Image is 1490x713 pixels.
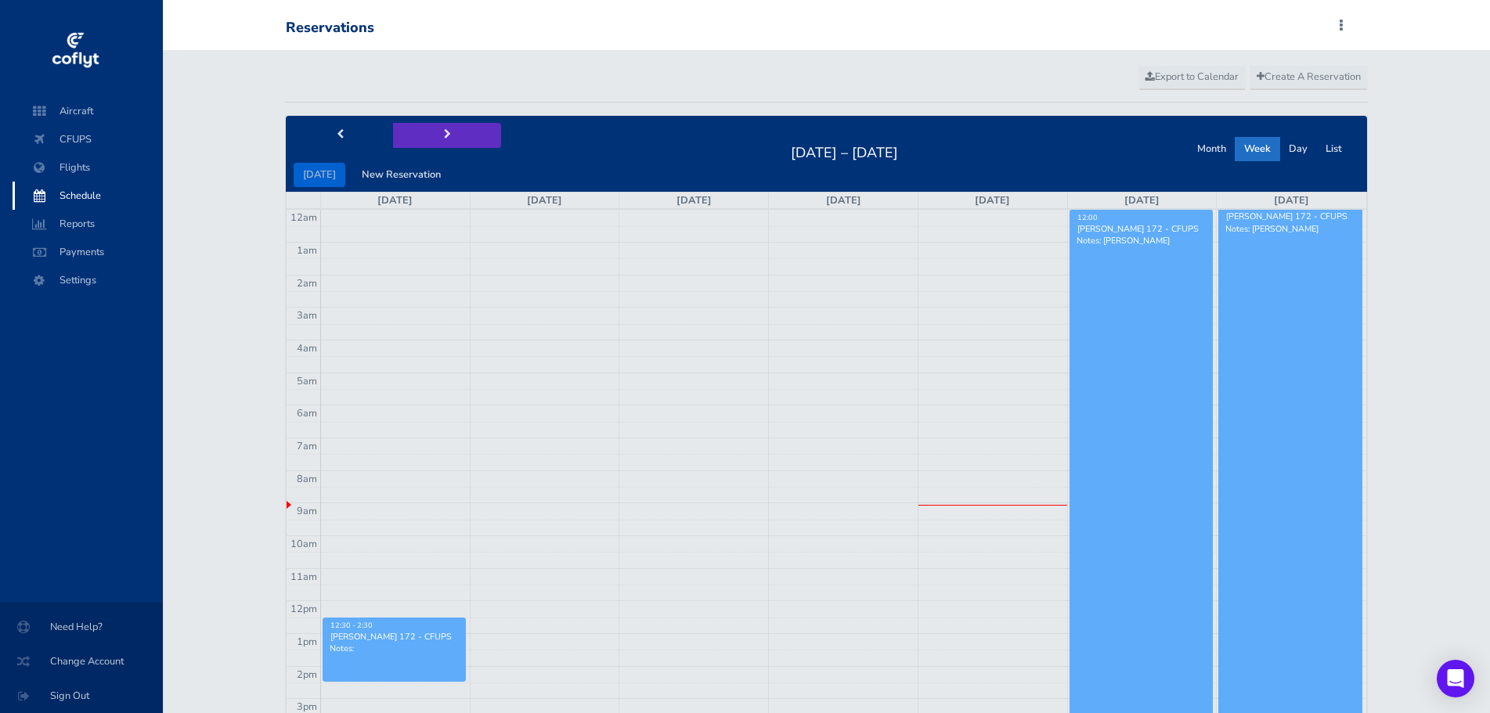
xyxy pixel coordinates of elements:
[290,211,317,225] span: 12am
[297,243,317,257] span: 1am
[1250,66,1368,89] a: Create A Reservation
[297,374,317,388] span: 5am
[297,472,317,486] span: 8am
[1274,193,1309,207] a: [DATE]
[1124,193,1160,207] a: [DATE]
[297,406,317,420] span: 6am
[826,193,861,207] a: [DATE]
[297,341,317,355] span: 4am
[28,97,147,125] span: Aircraft
[1316,137,1351,161] button: List
[290,570,317,584] span: 11am
[28,210,147,238] span: Reports
[1437,660,1474,697] div: Open Intercom Messenger
[28,182,147,210] span: Schedule
[1188,137,1236,161] button: Month
[975,193,1010,207] a: [DATE]
[781,140,907,162] h2: [DATE] – [DATE]
[1257,70,1361,84] span: Create A Reservation
[297,668,317,682] span: 2pm
[1225,211,1355,222] div: [PERSON_NAME] 172 - CFUPS
[286,20,374,37] div: Reservations
[1077,223,1206,235] div: [PERSON_NAME] 172 - CFUPS
[1077,213,1098,222] span: 12:00
[19,682,144,710] span: Sign Out
[527,193,562,207] a: [DATE]
[1145,70,1239,84] span: Export to Calendar
[286,123,394,147] button: prev
[1235,137,1280,161] button: Week
[676,193,712,207] a: [DATE]
[28,266,147,294] span: Settings
[377,193,413,207] a: [DATE]
[19,613,144,641] span: Need Help?
[297,308,317,322] span: 3am
[19,647,144,675] span: Change Account
[297,276,317,290] span: 2am
[330,631,459,643] div: [PERSON_NAME] 172 - CFUPS
[1077,235,1206,247] p: Notes: [PERSON_NAME]
[330,621,373,630] span: 12:30 - 2:30
[1138,66,1246,89] a: Export to Calendar
[290,537,317,551] span: 10am
[352,163,450,187] button: New Reservation
[49,27,101,74] img: coflyt logo
[297,439,317,453] span: 7am
[290,602,317,616] span: 12pm
[1225,223,1355,235] p: Notes: [PERSON_NAME]
[294,163,345,187] button: [DATE]
[28,238,147,266] span: Payments
[297,504,317,518] span: 9am
[28,125,147,153] span: CFUPS
[28,153,147,182] span: Flights
[297,635,317,649] span: 1pm
[330,643,459,654] p: Notes:
[1279,137,1317,161] button: Day
[393,123,501,147] button: next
